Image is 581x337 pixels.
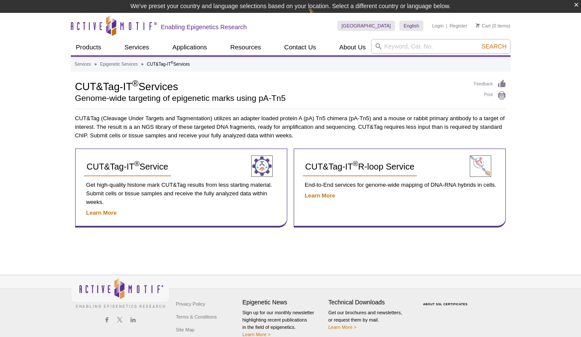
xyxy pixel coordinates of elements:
a: Products [71,39,106,55]
a: Learn More [305,192,335,199]
h2: Genome-wide targeting of epigenetic marks using pA-Tn5 [75,94,465,102]
a: Learn More > [243,332,271,337]
input: Keyword, Cat. No. [371,39,511,54]
li: CUT&Tag-IT Services [147,62,190,67]
button: Search [479,43,509,50]
a: Site Map [174,323,197,336]
a: About Us [334,39,371,55]
a: Applications [167,39,212,55]
a: Resources [225,39,266,55]
sup: ® [134,160,140,168]
span: CUT&Tag-IT R-loop Service [305,162,415,171]
a: Services [119,39,155,55]
p: Get our brochures and newsletters, or request them by mail. [329,309,410,331]
li: (0 items) [476,21,511,31]
sup: ® [171,61,173,65]
a: Epigenetic Services [100,61,138,68]
a: Feedback [474,79,506,89]
img: Active Motif, [71,275,170,310]
img: CUT&Tag-IT® Service [470,155,491,177]
li: » [141,62,144,67]
h1: CUT&Tag-IT Services [75,79,465,92]
a: CUT&Tag-IT®Service [84,158,171,176]
sup: ® [132,79,139,88]
a: Terms & Conditions [174,310,219,323]
h4: Epigenetic News [243,299,324,306]
a: Print [474,91,506,100]
img: CUT&Tag-IT® Service [251,155,273,177]
h4: Technical Downloads [329,299,410,306]
span: Search [481,43,506,50]
h2: Enabling Epigenetics Research [161,23,247,31]
a: Login [432,23,444,29]
a: Contact Us [279,39,321,55]
a: Cart [476,23,491,29]
li: | [446,21,447,31]
a: [GEOGRAPHIC_DATA] [338,21,395,31]
img: Change Here [308,6,331,27]
p: End-to-End services for genome-wide mapping of DNA-RNA hybrids in cells. [303,181,497,189]
a: Services [75,61,91,68]
a: ABOUT SSL CERTIFICATES [423,303,468,306]
a: Register [450,23,467,29]
img: Your Cart [476,23,480,27]
table: Click to Verify - This site chose Symantec SSL for secure e-commerce and confidential communicati... [414,290,479,309]
a: Privacy Policy [174,298,207,310]
li: » [94,62,97,67]
a: English [399,21,423,31]
a: Learn More [86,209,117,216]
p: CUT&Tag (Cleavage Under Targets and Tagmentation) utilizes an adapter loaded protein A (pA) Tn5 c... [75,114,506,140]
a: CUT&Tag-IT®R-loop Service [303,158,417,176]
sup: ® [353,160,358,168]
p: Get high-quality histone mark CUT&Tag results from less starting material. Submit cells or tissue... [84,181,278,206]
a: Learn More > [329,325,357,330]
span: CUT&Tag-IT Service [87,162,168,171]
